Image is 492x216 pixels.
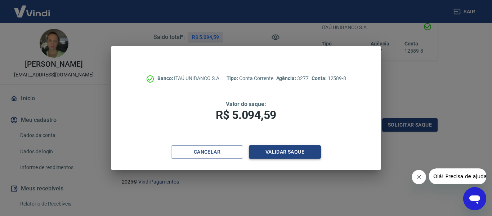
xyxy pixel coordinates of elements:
[412,170,426,184] iframe: Fechar mensagem
[276,75,309,82] p: 3277
[276,75,298,81] span: Agência:
[312,75,346,82] p: 12589-8
[312,75,328,81] span: Conta:
[463,187,486,210] iframe: Botão para abrir a janela de mensagens
[157,75,221,82] p: ITAÚ UNIBANCO S.A.
[216,108,276,122] span: R$ 5.094,59
[429,168,486,184] iframe: Mensagem da empresa
[249,145,321,159] button: Validar saque
[226,101,266,107] span: Valor do saque:
[227,75,240,81] span: Tipo:
[4,5,61,11] span: Olá! Precisa de ajuda?
[157,75,174,81] span: Banco:
[171,145,243,159] button: Cancelar
[227,75,273,82] p: Conta Corrente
